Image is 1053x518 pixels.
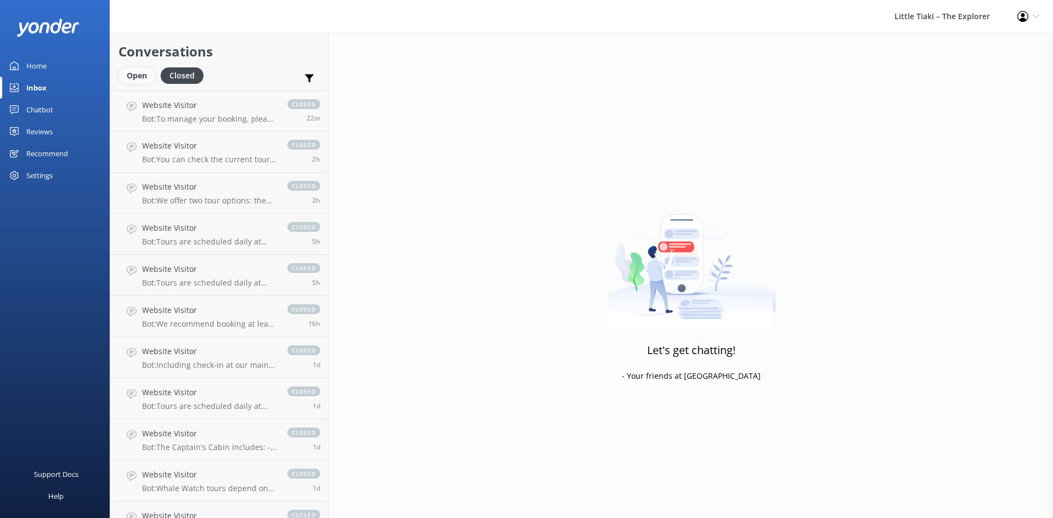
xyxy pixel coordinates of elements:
h4: Website Visitor [142,345,276,357]
div: Settings [26,164,53,186]
div: Chatbot [26,99,53,121]
a: Website VisitorBot:Tours are scheduled daily at 10:30am year-round. Depending on demand, extra to... [110,255,329,296]
a: Website VisitorBot:The Captain's Cabin includes: - Priority boarding - Business class seating - P... [110,419,329,460]
span: closed [287,222,320,232]
p: Bot: Tours are scheduled daily at 10:30am year-round. Depending on demand, additional tours may b... [142,401,276,411]
span: Oct 01 2025 11:34am (UTC +13:00) Pacific/Auckland [312,155,320,164]
a: Website VisitorBot:Whale Watch tours depend on favourable ocean and weather conditions. Tours may... [110,460,329,502]
a: Website VisitorBot:We recommend booking at least 2–3 days in advance to secure your spot, especia... [110,296,329,337]
p: - Your friends at [GEOGRAPHIC_DATA] [622,370,761,382]
span: Oct 01 2025 10:52am (UTC +13:00) Pacific/Auckland [312,196,320,205]
div: Inbox [26,77,47,99]
span: closed [287,345,320,355]
h4: Website Visitor [142,304,276,316]
a: Open [118,69,161,81]
span: closed [287,181,320,191]
p: Bot: Whale Watch tours depend on favourable ocean and weather conditions. Tours may be cancelled ... [142,483,276,493]
h2: Conversations [118,41,320,62]
p: Bot: We recommend booking at least 2–3 days in advance to secure your spot, especially during sum... [142,319,276,329]
h4: Website Visitor [142,181,276,193]
h4: Website Visitor [142,263,276,275]
div: Closed [161,67,203,84]
div: Open [118,67,155,84]
h4: Website Visitor [142,140,276,152]
h4: Website Visitor [142,428,276,440]
div: Recommend [26,143,68,164]
h3: Let's get chatting! [647,341,735,359]
a: Website VisitorBot:To manage your booking, please use the "MANAGE BOOKING PORTAL" link found in y... [110,90,329,132]
h4: Website Visitor [142,386,276,399]
span: closed [287,469,320,479]
p: Bot: The Captain's Cabin includes: - Priority boarding - Business class seating - Panoramic views... [142,442,276,452]
div: Reviews [26,121,53,143]
a: Website VisitorBot:We offer two tour options: the Ocean’s Cabin, our main tour experience with sp... [110,173,329,214]
span: closed [287,428,320,437]
span: Sep 30 2025 06:36am (UTC +13:00) Pacific/Auckland [313,483,320,493]
span: closed [287,140,320,150]
p: Bot: To manage your booking, please use the "MANAGE BOOKING PORTAL" link found in your booking co... [142,114,276,124]
h4: Website Visitor [142,222,276,234]
p: Bot: Tours are scheduled daily at 10:30am year-round. Depending on demand, extra tours may be add... [142,278,276,288]
span: closed [287,304,320,314]
span: closed [287,386,320,396]
img: artwork of a man stealing a conversation from at giant smartphone [607,191,776,328]
span: Oct 01 2025 01:24pm (UTC +13:00) Pacific/Auckland [307,113,320,123]
span: closed [287,99,320,109]
span: Oct 01 2025 07:54am (UTC +13:00) Pacific/Auckland [312,278,320,287]
a: Website VisitorBot:Tours are scheduled daily at 10:30am year-round. Depending on demand, addition... [110,378,329,419]
h4: Website Visitor [142,99,276,111]
p: Bot: Tours are scheduled daily at 10:30am year-round. Depending on demand, additional tours may b... [142,237,276,247]
span: closed [287,263,320,273]
a: Website VisitorBot:You can check the current tour status by clicking the Cruise Status button at ... [110,132,329,173]
span: Sep 30 2025 11:07am (UTC +13:00) Pacific/Auckland [313,401,320,411]
a: Closed [161,69,209,81]
div: Home [26,55,47,77]
p: Bot: You can check the current tour status by clicking the Cruise Status button at the top of our... [142,155,276,164]
span: Sep 30 2025 12:44pm (UTC +13:00) Pacific/Auckland [313,360,320,369]
img: yonder-white-logo.png [16,19,80,37]
a: Website VisitorBot:Tours are scheduled daily at 10:30am year-round. Depending on demand, addition... [110,214,329,255]
p: Bot: Including check-in at our main office and bus transfers to and from our marina at [GEOGRAPHI... [142,360,276,370]
a: Website VisitorBot:Including check-in at our main office and bus transfers to and from our marina... [110,337,329,378]
div: Help [48,485,64,507]
span: Sep 30 2025 09:41pm (UTC +13:00) Pacific/Auckland [308,319,320,328]
h4: Website Visitor [142,469,276,481]
span: Sep 30 2025 08:35am (UTC +13:00) Pacific/Auckland [313,442,320,452]
div: Support Docs [34,463,78,485]
p: Bot: We offer two tour options: the Ocean’s Cabin, our main tour experience with spacious indoor ... [142,196,276,206]
span: Oct 01 2025 08:03am (UTC +13:00) Pacific/Auckland [312,237,320,246]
